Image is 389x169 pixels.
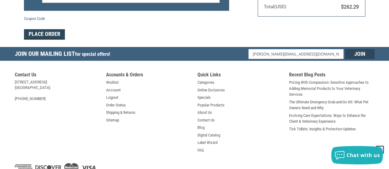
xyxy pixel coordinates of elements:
span: Total (USD) [264,4,286,10]
a: Shipping & Returns [106,109,135,116]
span: Chat with us [347,152,380,159]
a: Label Wizard [197,140,217,146]
a: Digital Catalog [197,132,220,138]
h5: Contact Us [15,72,100,79]
button: Place Order [24,29,65,40]
a: Specials [197,94,211,101]
a: Account [106,87,121,93]
input: Email [248,49,343,59]
input: Join [345,49,375,59]
a: FAQ [197,147,204,153]
a: Popular Products [197,102,224,108]
a: The Ultimate Emergency Grab-and-Go Kit: What Pet Owners Need and Why [289,99,375,111]
span: $262.29 [341,4,359,10]
h5: Accounts & Orders [106,72,192,79]
button: Chat with us [331,146,383,164]
a: Coupon Code [24,16,45,21]
a: Pricing With Compassion: Sensitive Approaches to Adding Memorial Products to Your Veterinary Serv... [289,79,375,98]
a: Contact Us [197,117,215,123]
a: Logout [106,94,118,101]
span: for special offers! [75,51,110,57]
address: [STREET_ADDRESS] [GEOGRAPHIC_DATA] [PHONE_NUMBER] [15,79,100,102]
h5: Join Our Mailing List [15,47,113,63]
a: Tick Tidbits: Insights & Protection Updates [289,126,356,132]
a: Evolving Care Expectations: Ways to Enhance the Client & Veterinary Experience [289,113,375,125]
h5: Recent Blog Posts [289,72,375,79]
a: Order Status [106,102,126,108]
a: Online Exclusives [197,87,225,93]
a: Categories [197,79,214,86]
a: Sitemap [106,117,119,123]
a: Wishlist [106,79,119,86]
h5: Quick Links [197,72,283,79]
a: Blog [197,125,204,131]
a: About Us [197,109,212,116]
